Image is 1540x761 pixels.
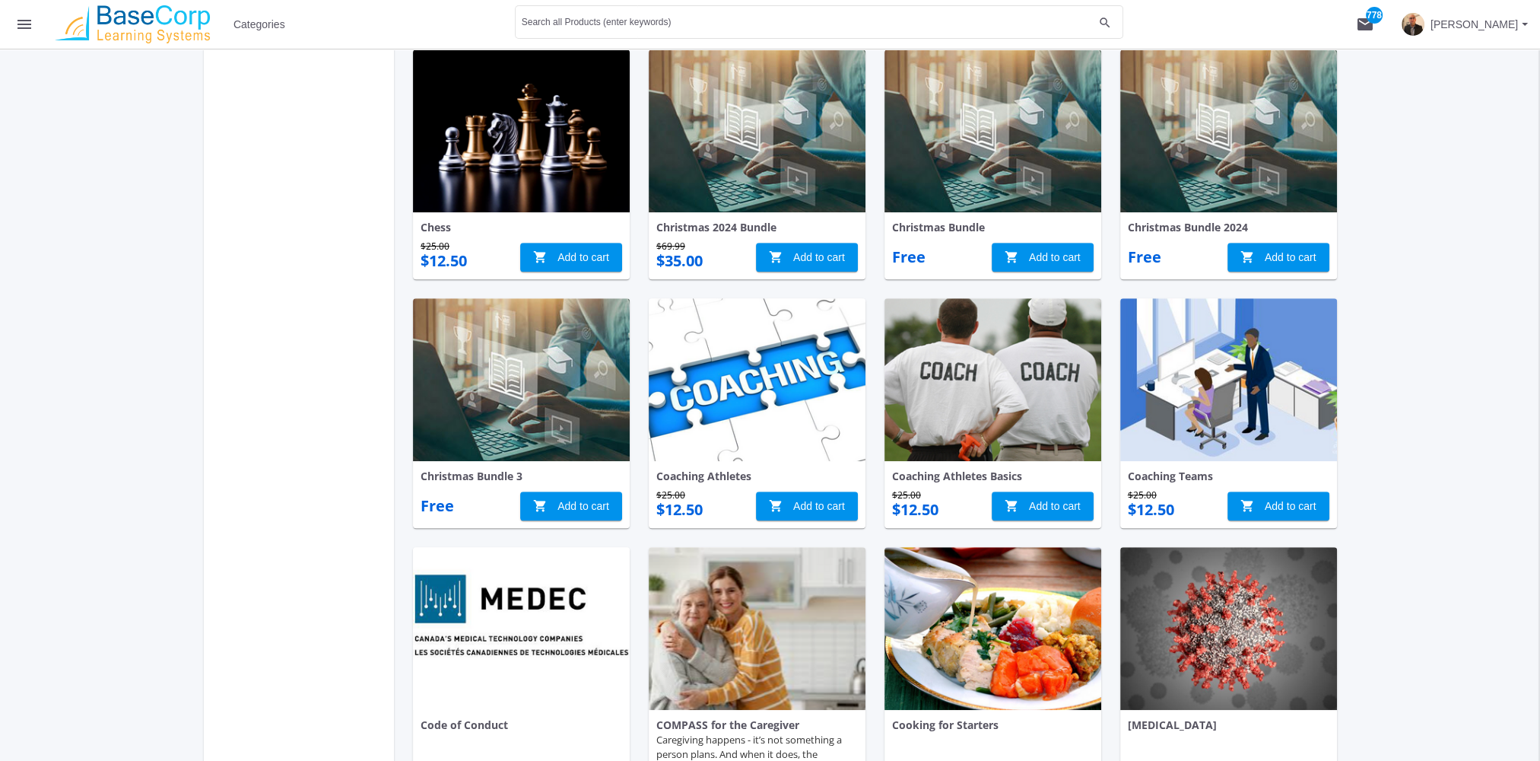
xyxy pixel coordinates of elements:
[533,244,609,271] span: Add to cart
[1128,499,1174,521] div: $12.50
[649,298,865,461] img: product image
[1430,11,1518,38] span: [PERSON_NAME]
[1240,244,1316,271] span: Add to cart
[769,244,845,271] span: Add to cart
[1356,15,1374,33] mat-icon: mail
[1005,492,1081,520] span: Add to cart
[533,244,548,271] mat-icon: shopping_cart
[413,49,630,212] img: product image
[892,220,1094,235] div: Christmas Bundle
[892,492,938,499] div: $25.00
[756,243,858,272] button: Add to cart
[421,243,467,250] div: $25.00
[421,495,454,517] div: Free
[1240,492,1316,520] span: Add to cart
[1120,49,1337,212] img: product image
[656,492,703,499] div: $25.00
[656,499,703,521] div: $12.50
[1240,244,1255,271] mat-icon: shopping_cart
[1128,247,1161,269] div: Free
[1005,244,1019,271] mat-icon: shopping_cart
[656,220,858,235] div: Christmas 2024 Bundle
[413,547,630,710] img: product image
[49,5,216,43] img: logo.png
[884,298,1101,461] img: product image
[421,250,467,272] div: $12.50
[769,492,845,520] span: Add to cart
[884,49,1101,212] img: product image
[233,11,285,38] span: Categories
[656,469,858,484] div: Coaching Athletes
[1005,492,1019,520] mat-icon: shopping_cart
[1240,492,1255,520] mat-icon: shopping_cart
[1120,547,1337,710] img: product image
[421,469,622,484] div: Christmas Bundle 3
[533,492,609,520] span: Add to cart
[1128,220,1329,235] div: Christmas Bundle 2024
[892,499,938,521] div: $12.50
[1005,244,1081,271] span: Add to cart
[892,469,1094,484] div: Coaching Athletes Basics
[992,243,1094,272] button: Add to cart
[413,298,630,461] img: product image
[421,718,622,733] div: Code of Conduct
[892,247,926,269] div: Free
[1227,243,1329,272] button: Add to cart
[892,718,1094,733] div: Cooking for Starters
[656,250,703,272] div: $35.00
[649,49,865,212] img: product image
[520,243,622,272] button: Add to cart
[1128,718,1329,733] div: [MEDICAL_DATA]
[656,718,858,733] div: COMPASS for the Caregiver
[1227,492,1329,521] button: Add to cart
[1096,15,1114,30] mat-icon: search
[421,220,622,235] div: Chess
[1120,298,1337,461] img: product image
[769,244,783,271] mat-icon: shopping_cart
[533,492,548,520] mat-icon: shopping_cart
[769,492,783,520] mat-icon: shopping_cart
[1128,469,1329,484] div: Coaching Teams
[520,492,622,521] button: Add to cart
[756,492,858,521] button: Add to cart
[992,492,1094,521] button: Add to cart
[884,547,1101,710] img: product image
[656,243,703,250] div: $69.99
[1128,492,1174,499] div: $25.00
[649,547,865,710] img: product image
[15,15,33,33] mat-icon: menu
